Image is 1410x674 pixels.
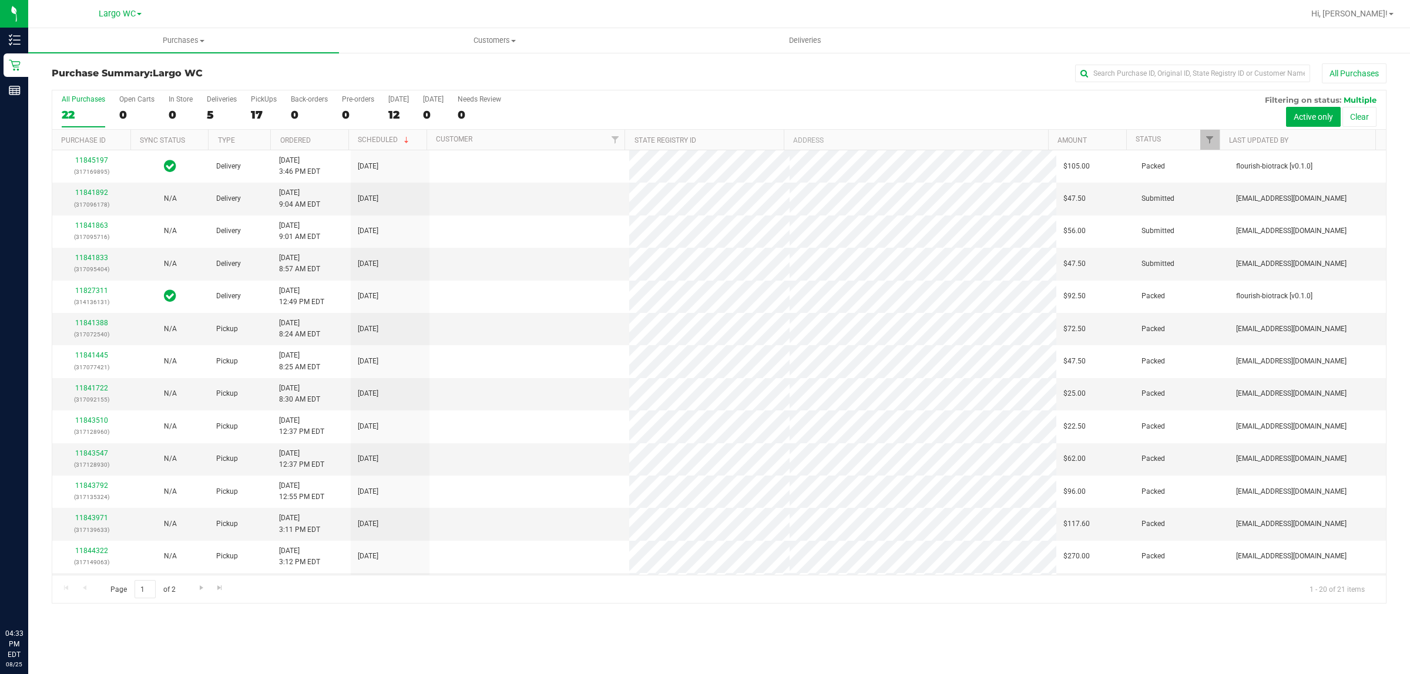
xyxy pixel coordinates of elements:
[52,68,496,79] h3: Purchase Summary:
[458,95,501,103] div: Needs Review
[59,296,124,308] p: (314136131)
[1142,518,1165,530] span: Packed
[1236,323,1347,335] span: [EMAIL_ADDRESS][DOMAIN_NAME]
[279,480,324,503] span: [DATE] 12:55 PM EDT
[119,108,155,122] div: 0
[358,258,378,269] span: [DATE]
[423,108,444,122] div: 0
[207,95,237,103] div: Deliveries
[279,187,320,210] span: [DATE] 9:04 AM EDT
[5,628,23,660] p: 04:33 PM EDT
[59,491,124,503] p: (317135324)
[1236,518,1347,530] span: [EMAIL_ADDRESS][DOMAIN_NAME]
[216,518,238,530] span: Pickup
[291,108,328,122] div: 0
[164,486,177,497] button: N/A
[1236,421,1347,432] span: [EMAIL_ADDRESS][DOMAIN_NAME]
[75,156,108,164] a: 11845197
[164,388,177,399] button: N/A
[216,486,238,497] span: Pickup
[1236,291,1312,302] span: flourish-biotrack [v0.1.0]
[164,260,177,268] span: Not Applicable
[153,68,203,79] span: Largo WC
[140,136,185,144] a: Sync Status
[216,258,241,269] span: Delivery
[75,287,108,295] a: 11827311
[75,351,108,359] a: 11841445
[279,383,320,405] span: [DATE] 8:30 AM EDT
[1236,486,1347,497] span: [EMAIL_ADDRESS][DOMAIN_NAME]
[164,389,177,397] span: Not Applicable
[279,155,320,177] span: [DATE] 3:46 PM EDT
[1236,258,1347,269] span: [EMAIL_ADDRESS][DOMAIN_NAME]
[216,193,241,204] span: Delivery
[216,161,241,172] span: Delivery
[358,161,378,172] span: [DATE]
[164,421,177,432] button: N/A
[75,481,108,490] a: 11843792
[164,325,177,333] span: Not Applicable
[279,318,320,340] span: [DATE] 8:24 AM EDT
[28,28,339,53] a: Purchases
[164,323,177,335] button: N/A
[1142,161,1165,172] span: Packed
[9,85,21,96] inline-svg: Reports
[164,552,177,560] span: Not Applicable
[650,28,961,53] a: Deliveries
[358,551,378,562] span: [DATE]
[784,130,1048,150] th: Address
[5,660,23,669] p: 08/25
[1063,388,1086,399] span: $25.00
[339,28,650,53] a: Customers
[358,291,378,302] span: [DATE]
[1075,65,1310,82] input: Search Purchase ID, Original ID, State Registry ID or Customer Name...
[1142,193,1174,204] span: Submitted
[279,220,320,242] span: [DATE] 9:01 AM EDT
[1063,225,1086,237] span: $56.00
[59,524,124,535] p: (317139633)
[75,221,108,230] a: 11841863
[1142,421,1165,432] span: Packed
[218,136,235,144] a: Type
[1229,136,1288,144] a: Last Updated By
[9,59,21,71] inline-svg: Retail
[342,95,374,103] div: Pre-orders
[279,415,324,437] span: [DATE] 12:37 PM EDT
[61,136,106,144] a: Purchase ID
[59,394,124,405] p: (317092155)
[358,356,378,367] span: [DATE]
[1063,421,1086,432] span: $22.50
[216,356,238,367] span: Pickup
[1142,453,1165,464] span: Packed
[1342,107,1377,127] button: Clear
[75,416,108,424] a: 11843510
[1142,356,1165,367] span: Packed
[1063,161,1090,172] span: $105.00
[1142,551,1165,562] span: Packed
[75,188,108,197] a: 11841892
[99,9,136,19] span: Largo WC
[216,453,238,464] span: Pickup
[164,158,176,174] span: In Sync
[59,459,124,470] p: (317128930)
[100,580,185,598] span: Page of 2
[358,388,378,399] span: [DATE]
[279,252,320,275] span: [DATE] 8:57 AM EDT
[164,520,177,528] span: Not Applicable
[279,513,320,535] span: [DATE] 3:11 PM EDT
[1344,95,1377,105] span: Multiple
[75,449,108,457] a: 11843547
[216,551,238,562] span: Pickup
[1286,107,1341,127] button: Active only
[358,421,378,432] span: [DATE]
[1236,161,1312,172] span: flourish-biotrack [v0.1.0]
[75,254,108,262] a: 11841833
[1236,193,1347,204] span: [EMAIL_ADDRESS][DOMAIN_NAME]
[75,319,108,327] a: 11841388
[634,136,696,144] a: State Registry ID
[164,454,177,463] span: Not Applicable
[279,545,320,568] span: [DATE] 3:12 PM EDT
[216,421,238,432] span: Pickup
[59,199,124,210] p: (317096178)
[1063,356,1086,367] span: $47.50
